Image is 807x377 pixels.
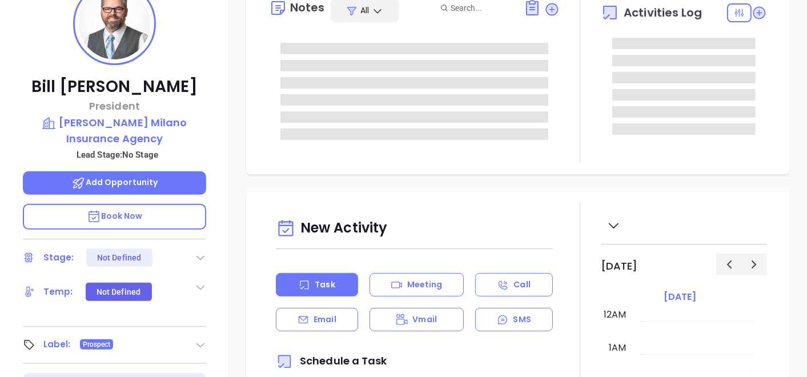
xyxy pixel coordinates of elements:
p: SMS [513,314,531,326]
p: Vmail [412,314,437,326]
div: New Activity [276,214,553,243]
p: Email [314,314,336,326]
span: Activities Log [624,7,702,18]
span: Add Opportunity [71,177,158,188]
div: 1am [607,341,628,355]
p: Meeting [407,279,443,291]
p: Bill [PERSON_NAME] [23,77,206,97]
div: Label: [43,336,71,353]
span: Book Now [87,210,143,222]
button: Previous day [716,254,742,275]
span: All [360,5,369,16]
div: Notes [290,2,325,13]
div: 12am [601,308,628,322]
span: Prospect [83,338,111,351]
div: Stage: [43,249,74,266]
span: Schedule a Task [276,354,387,368]
h2: [DATE] [601,260,637,272]
p: Call [513,279,530,291]
div: Not Defined [97,248,141,267]
p: Task [315,279,335,291]
div: Not Defined [97,283,140,301]
a: [PERSON_NAME] Milano Insurance Agency [23,115,206,146]
p: Lead Stage: No Stage [29,147,206,162]
button: Next day [741,254,767,275]
a: [DATE] [661,289,698,305]
p: President [23,98,206,114]
div: Temp: [43,283,73,300]
input: Search... [451,2,511,14]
